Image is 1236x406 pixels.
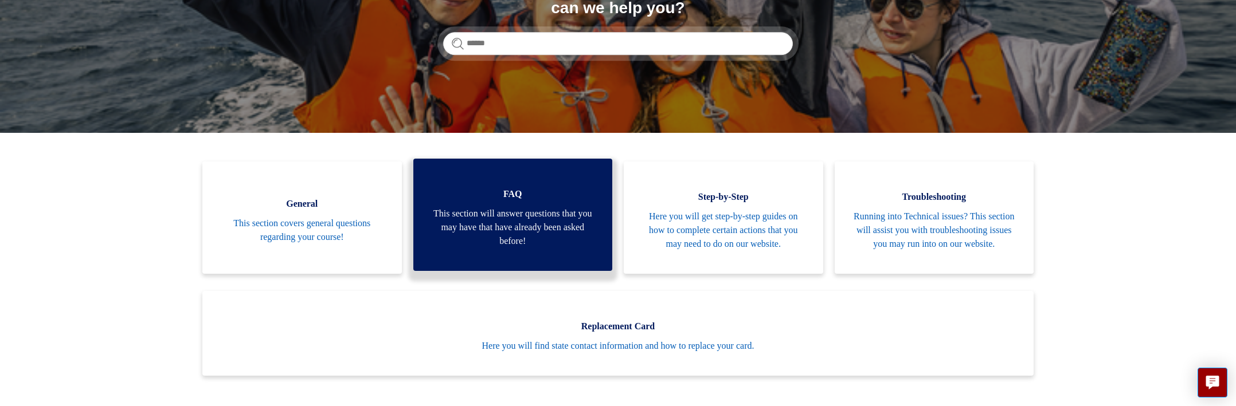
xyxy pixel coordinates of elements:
[220,197,385,211] span: General
[220,320,1016,333] span: Replacement Card
[202,291,1034,376] a: Replacement Card Here you will find state contact information and how to replace your card.
[852,210,1017,251] span: Running into Technical issues? This section will assist you with troubleshooting issues you may r...
[852,190,1017,204] span: Troubleshooting
[413,159,613,271] a: FAQ This section will answer questions that you may have that have already been asked before!
[443,32,793,55] input: Search
[220,216,385,244] span: This section covers general questions regarding your course!
[835,161,1034,274] a: Troubleshooting Running into Technical issues? This section will assist you with troubleshooting ...
[431,187,596,201] span: FAQ
[202,161,402,274] a: General This section covers general questions regarding your course!
[641,210,806,251] span: Here you will get step-by-step guides on how to complete certain actions that you may need to do ...
[624,161,823,274] a: Step-by-Step Here you will get step-by-step guides on how to complete certain actions that you ma...
[431,207,596,248] span: This section will answer questions that you may have that have already been asked before!
[220,339,1016,353] span: Here you will find state contact information and how to replace your card.
[641,190,806,204] span: Step-by-Step
[1198,368,1227,397] button: Live chat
